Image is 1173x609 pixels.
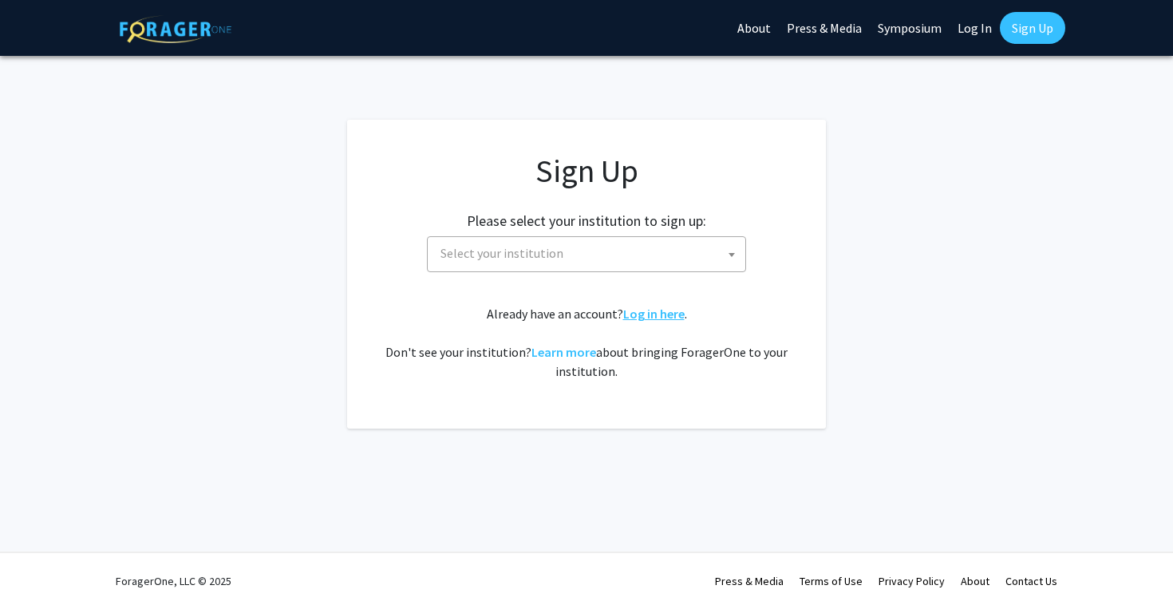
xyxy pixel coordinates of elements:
a: Log in here [623,306,685,322]
h1: Sign Up [379,152,794,190]
span: Select your institution [427,236,746,272]
a: Learn more about bringing ForagerOne to your institution [531,344,596,360]
iframe: Chat [12,537,68,597]
a: Privacy Policy [879,574,945,588]
div: Already have an account? . Don't see your institution? about bringing ForagerOne to your institut... [379,304,794,381]
a: Terms of Use [800,574,863,588]
a: Sign Up [1000,12,1065,44]
span: Select your institution [440,245,563,261]
a: Press & Media [715,574,784,588]
h2: Please select your institution to sign up: [467,212,706,230]
div: ForagerOne, LLC © 2025 [116,553,231,609]
span: Select your institution [434,237,745,270]
img: ForagerOne Logo [120,15,231,43]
